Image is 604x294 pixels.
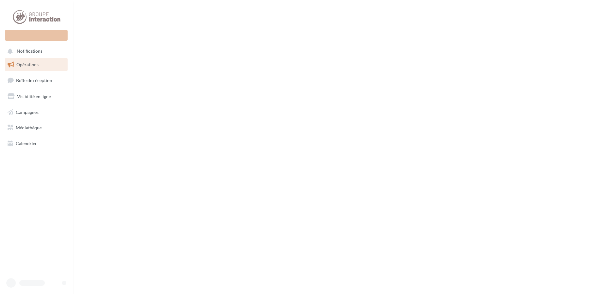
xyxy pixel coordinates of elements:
[5,30,68,41] div: Nouvelle campagne
[4,73,69,87] a: Boîte de réception
[17,94,51,99] span: Visibilité en ligne
[4,121,69,134] a: Médiathèque
[4,90,69,103] a: Visibilité en ligne
[4,137,69,150] a: Calendrier
[17,49,42,54] span: Notifications
[16,78,52,83] span: Boîte de réception
[16,62,39,67] span: Opérations
[4,58,69,71] a: Opérations
[16,125,42,130] span: Médiathèque
[4,106,69,119] a: Campagnes
[16,141,37,146] span: Calendrier
[16,109,39,115] span: Campagnes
